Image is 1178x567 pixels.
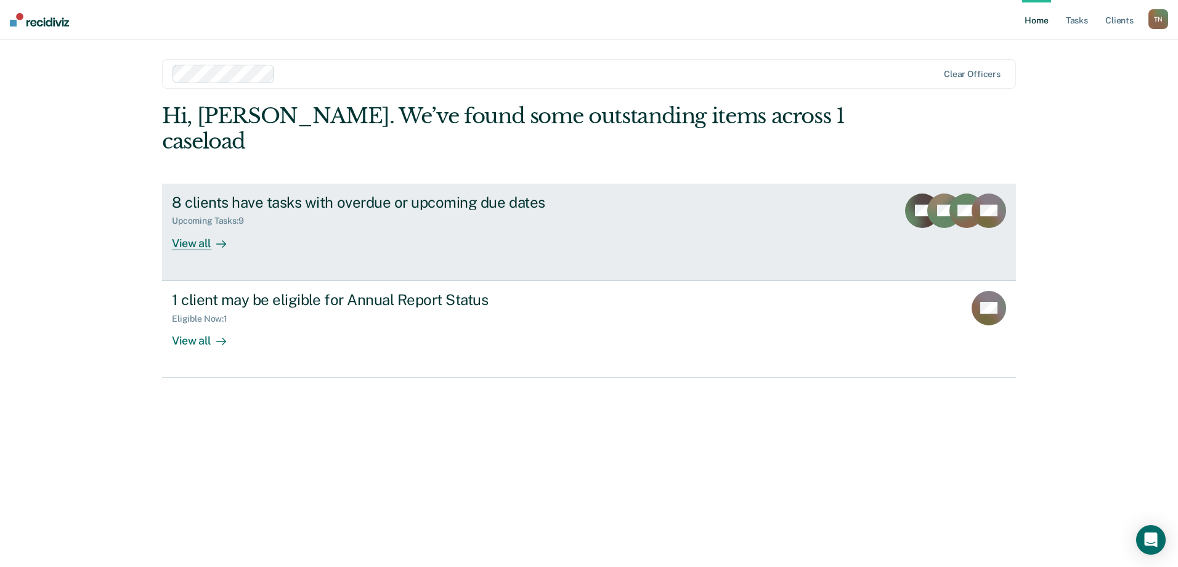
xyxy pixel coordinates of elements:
div: Upcoming Tasks : 9 [172,216,254,226]
button: TN [1148,9,1168,29]
div: Hi, [PERSON_NAME]. We’ve found some outstanding items across 1 caseload [162,104,845,154]
a: 8 clients have tasks with overdue or upcoming due datesUpcoming Tasks:9View all [162,184,1016,280]
a: 1 client may be eligible for Annual Report StatusEligible Now:1View all [162,280,1016,378]
div: Eligible Now : 1 [172,314,237,324]
div: T N [1148,9,1168,29]
img: Recidiviz [10,13,69,27]
div: 1 client may be eligible for Annual Report Status [172,291,604,309]
div: View all [172,226,241,250]
div: Open Intercom Messenger [1136,525,1166,555]
div: View all [172,324,241,348]
div: 8 clients have tasks with overdue or upcoming due dates [172,194,604,211]
div: Clear officers [944,69,1001,80]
